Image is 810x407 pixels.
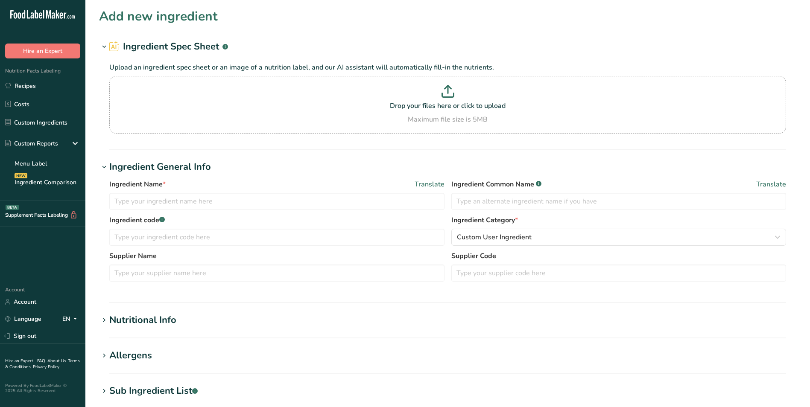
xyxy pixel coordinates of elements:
div: Ingredient General Info [109,160,211,174]
div: EN [62,314,80,324]
p: Upload an ingredient spec sheet or an image of a nutrition label, and our AI assistant will autom... [109,62,786,73]
span: Translate [415,179,444,189]
label: Ingredient code [109,215,444,225]
div: Powered By FoodLabelMaker © 2025 All Rights Reserved [5,383,80,393]
a: About Us . [47,358,68,364]
label: Supplier Name [109,251,444,261]
label: Supplier Code [451,251,787,261]
input: Type an alternate ingredient name if you have [451,193,787,210]
label: Ingredient Category [451,215,787,225]
div: Sub Ingredient List [109,384,198,398]
a: Language [5,311,41,326]
input: Type your ingredient code here [109,229,444,246]
div: BETA [6,205,19,210]
div: NEW [15,173,27,178]
span: Custom User Ingredient [457,232,532,242]
iframe: Intercom live chat [781,378,801,398]
div: Nutritional Info [109,313,176,327]
a: Terms & Conditions . [5,358,80,370]
input: Type your ingredient name here [109,193,444,210]
input: Type your supplier code here [451,265,787,282]
button: Custom User Ingredient [451,229,787,246]
a: Privacy Policy [33,364,59,370]
a: FAQ . [37,358,47,364]
h2: Ingredient Spec Sheet [109,40,228,54]
a: Hire an Expert . [5,358,35,364]
span: Translate [756,179,786,189]
div: Allergens [109,349,152,363]
span: Ingredient Common Name [451,179,541,189]
input: Type your supplier name here [109,265,444,282]
p: Drop your files here or click to upload [111,101,784,111]
div: Custom Reports [5,139,58,148]
div: Maximum file size is 5MB [111,114,784,125]
h1: Add new ingredient [99,7,218,26]
button: Hire an Expert [5,44,80,58]
span: Ingredient Name [109,179,166,189]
